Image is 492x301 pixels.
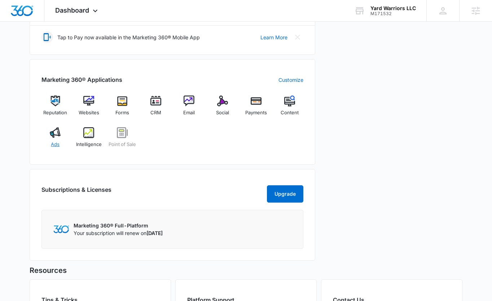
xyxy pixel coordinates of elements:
[209,96,237,121] a: Social
[75,127,103,153] a: Intelligence
[281,109,299,116] span: Content
[79,109,99,116] span: Websites
[74,222,163,229] p: Marketing 360® Full-Platform
[278,76,303,84] a: Customize
[41,185,111,200] h2: Subscriptions & Licenses
[260,34,287,41] a: Learn More
[53,225,69,233] img: Marketing 360 Logo
[109,127,136,153] a: Point of Sale
[267,185,303,203] button: Upgrade
[146,230,163,236] span: [DATE]
[76,141,102,148] span: Intelligence
[242,96,270,121] a: Payments
[30,265,462,276] h5: Resources
[245,109,267,116] span: Payments
[292,31,303,43] button: Close
[109,96,136,121] a: Forms
[41,127,69,153] a: Ads
[41,75,122,84] h2: Marketing 360® Applications
[57,34,200,41] p: Tap to Pay now available in the Marketing 360® Mobile App
[276,96,303,121] a: Content
[43,109,67,116] span: Reputation
[175,96,203,121] a: Email
[55,6,89,14] span: Dashboard
[75,96,103,121] a: Websites
[370,5,416,11] div: account name
[142,96,170,121] a: CRM
[150,109,161,116] span: CRM
[183,109,195,116] span: Email
[109,141,136,148] span: Point of Sale
[115,109,129,116] span: Forms
[41,96,69,121] a: Reputation
[74,229,163,237] p: Your subscription will renew on
[216,109,229,116] span: Social
[370,11,416,16] div: account id
[51,141,60,148] span: Ads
